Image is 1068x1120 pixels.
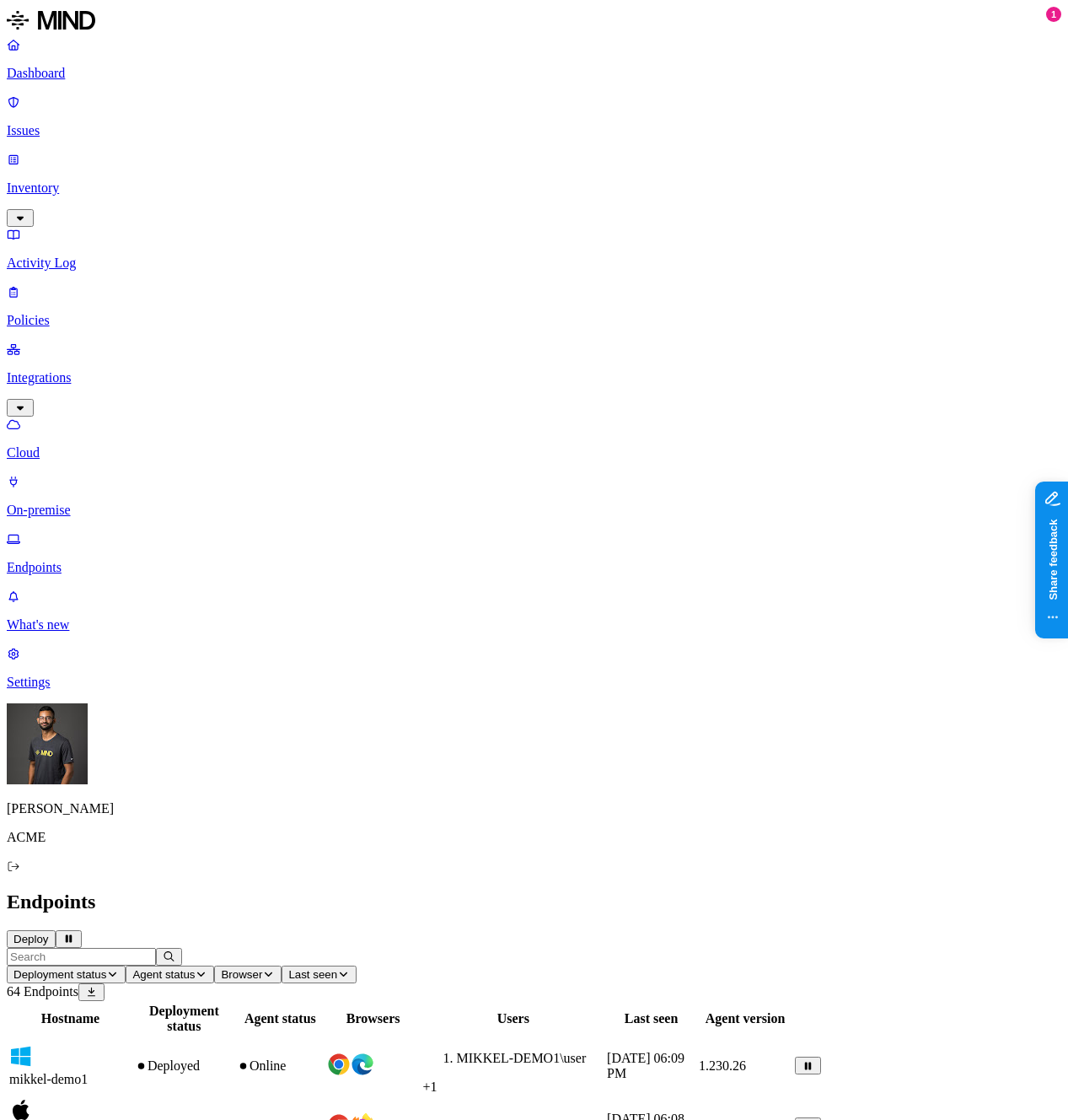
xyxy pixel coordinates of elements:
[7,830,1061,845] p: ACME
[7,531,1061,575] a: Endpoints
[7,152,1061,224] a: Inventory
[135,1058,233,1074] div: Deployed
[7,94,1061,138] a: Issues
[1046,7,1061,22] div: 1
[13,968,106,981] span: Deployment status
[423,1080,437,1094] span: + 1
[221,968,262,981] span: Browser
[7,123,1061,138] p: Issues
[132,968,195,981] span: Agent status
[7,891,1061,913] h2: Endpoints
[7,227,1061,271] a: Activity Log
[327,1011,420,1026] div: Browsers
[7,503,1061,518] p: On-premise
[457,1051,587,1065] span: MIKKEL-DEMO1\user
[7,342,1061,414] a: Integrations
[327,1053,351,1076] img: chrome.svg
[7,370,1061,385] p: Integrations
[7,984,78,999] span: 64 Endpoints
[607,1011,695,1026] div: Last seen
[7,180,1061,196] p: Inventory
[7,948,156,966] input: Search
[9,1011,131,1026] div: Hostname
[7,560,1061,575] p: Endpoints
[7,284,1061,328] a: Policies
[237,1058,324,1074] div: Online
[7,646,1061,690] a: Settings
[7,675,1061,690] p: Settings
[7,474,1061,518] a: On-premise
[607,1051,684,1080] span: [DATE] 06:09 PM
[699,1011,792,1026] div: Agent version
[7,930,56,948] button: Deploy
[7,417,1061,460] a: Cloud
[423,1011,604,1026] div: Users
[7,445,1061,460] p: Cloud
[7,7,95,34] img: MIND
[7,256,1061,271] p: Activity Log
[7,66,1061,81] p: Dashboard
[9,1045,33,1069] img: windows.svg
[7,7,1061,37] a: MIND
[135,1004,233,1034] div: Deployment status
[351,1053,374,1076] img: edge.svg
[237,1011,324,1026] div: Agent status
[7,617,1061,633] p: What's new
[7,37,1061,81] a: Dashboard
[9,1072,88,1086] span: mikkel-demo1
[7,703,88,784] img: Amit Cohen
[699,1058,746,1073] span: 1.230.26
[288,968,337,981] span: Last seen
[7,589,1061,633] a: What's new
[7,313,1061,328] p: Policies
